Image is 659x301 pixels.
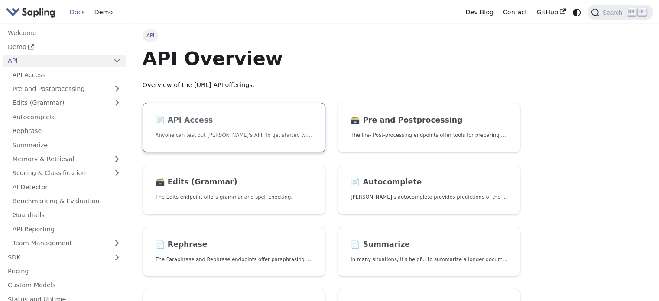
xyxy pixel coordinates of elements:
a: Welcome [3,26,126,39]
a: 📄️ SummarizeIn many situations, it's helpful to summarize a longer document into a shorter, more ... [338,227,520,277]
button: Collapse sidebar category 'API' [108,55,126,67]
a: SDK [3,251,108,263]
a: Memory & Retrieval [8,153,126,165]
button: Switch between dark and light mode (currently system mode) [571,6,583,19]
h2: Summarize [351,240,507,249]
a: 📄️ RephraseThe Paraphrase and Rephrase endpoints offer paraphrasing for particular styles. [143,227,325,277]
a: API [3,55,108,67]
a: Scoring & Classification [8,167,126,179]
h2: Autocomplete [351,178,507,187]
p: The Pre- Post-processing endpoints offer tools for preparing your text data for ingestation as we... [351,131,507,139]
p: In many situations, it's helpful to summarize a longer document into a shorter, more easily diges... [351,256,507,264]
a: Sapling.ai [6,6,58,19]
p: Overview of the [URL] API offerings. [143,80,521,91]
a: 📄️ Autocomplete[PERSON_NAME]'s autocomplete provides predictions of the next few characters or words [338,165,520,215]
a: Benchmarking & Evaluation [8,195,126,207]
a: Guardrails [8,209,126,221]
h2: Pre and Postprocessing [351,116,507,125]
h2: API Access [156,116,312,125]
p: The Edits endpoint offers grammar and spell checking. [156,193,312,201]
a: Edits (Grammar) [8,97,126,109]
a: API Access [8,68,126,81]
p: The Paraphrase and Rephrase endpoints offer paraphrasing for particular styles. [156,256,312,264]
h2: Edits (Grammar) [156,178,312,187]
a: Contact [498,6,532,19]
a: 🗃️ Pre and PostprocessingThe Pre- Post-processing endpoints offer tools for preparing your text d... [338,103,520,152]
a: Team Management [8,237,126,249]
p: Anyone can test out Sapling's API. To get started with the API, simply: [156,131,312,139]
h1: API Overview [143,47,521,70]
a: Custom Models [3,279,126,291]
span: Search [600,9,627,16]
kbd: K [638,8,646,16]
a: Summarize [8,139,126,151]
a: Pricing [3,265,126,278]
a: 🗃️ Edits (Grammar)The Edits endpoint offers grammar and spell checking. [143,165,325,215]
a: Rephrase [8,125,126,137]
a: GitHub [532,6,570,19]
a: Docs [65,6,90,19]
a: Autocomplete [8,110,126,123]
button: Expand sidebar category 'SDK' [108,251,126,263]
a: Demo [90,6,117,19]
a: AI Detector [8,181,126,193]
a: Pre and Postprocessing [8,83,126,95]
h2: Rephrase [156,240,312,249]
a: Dev Blog [461,6,498,19]
a: 📄️ API AccessAnyone can test out [PERSON_NAME]'s API. To get started with the API, simply: [143,103,325,152]
p: Sapling's autocomplete provides predictions of the next few characters or words [351,193,507,201]
button: Search (Ctrl+K) [588,5,653,20]
span: API [143,29,159,42]
a: Demo [3,41,126,53]
nav: Breadcrumbs [143,29,521,42]
a: API Reporting [8,223,126,235]
img: Sapling.ai [6,6,55,19]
